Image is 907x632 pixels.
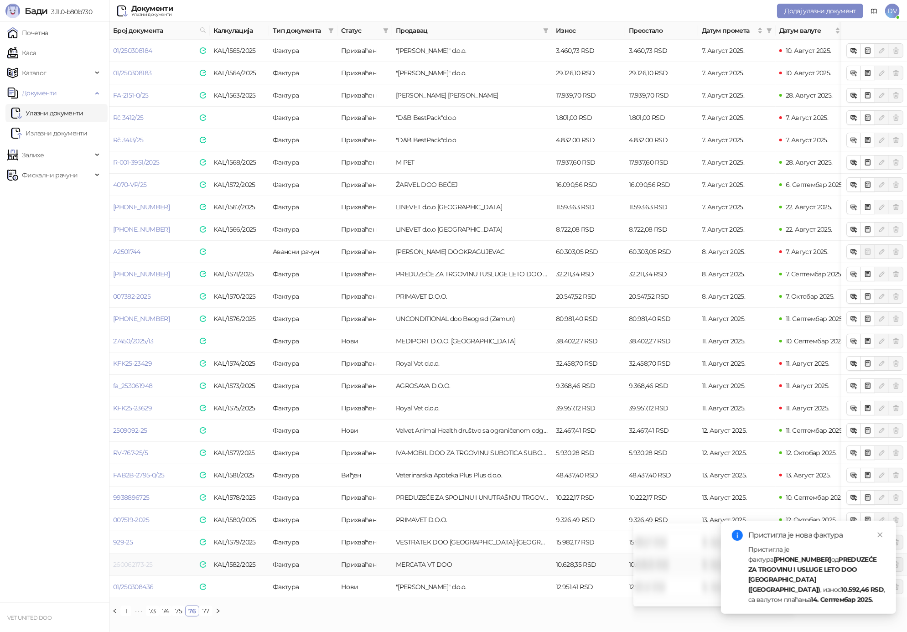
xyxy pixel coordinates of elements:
a: R-001-3951/2025 [113,158,159,166]
img: e-Faktura [200,293,206,300]
td: Прихваћен [337,107,392,129]
td: Прихваћен [337,487,392,509]
th: Калкулација [210,22,269,40]
img: e-Faktura [200,472,206,478]
a: 4070-VP/25 [113,181,147,189]
span: 11. Септембар 2025. [786,315,844,323]
td: 11.593,63 RSD [625,196,698,218]
a: 27450/2025/13 [113,337,154,345]
img: e-Faktura [200,159,206,166]
li: Претходна страна [109,606,120,616]
td: Фактура [269,487,337,509]
td: 9.368,46 RSD [552,375,625,397]
span: 12. Октобар 2025. [786,449,837,457]
li: 77 [199,606,212,616]
a: [PHONE_NUMBER] [113,270,170,278]
td: 13. Август 2025. [698,487,776,509]
td: Прихваћен [337,241,392,263]
li: 74 [159,606,172,616]
td: Прихваћен [337,40,392,62]
td: 17.937,60 RSD [625,151,698,174]
td: 16.090,56 RSD [552,174,625,196]
td: 32.458,70 RSD [552,352,625,375]
td: Фактура [269,397,337,420]
a: Close [875,530,885,540]
span: Фискални рачуни [22,166,78,184]
span: filter [381,24,390,37]
span: 7. Август 2025. [786,136,828,144]
td: Фактура [269,420,337,442]
td: 3.460,73 RSD [625,40,698,62]
td: KAL/1580/2025 [210,509,269,531]
th: Датум промета [698,22,776,40]
img: e-Faktura [200,584,206,590]
td: Фактура [269,107,337,129]
td: 10.628,35 RSD [625,554,698,576]
td: 10.628,35 RSD [552,554,625,576]
span: filter [765,24,774,37]
td: 7. Август 2025. [698,218,776,241]
span: filter [767,28,772,33]
td: ŽARVEL DOO BEČEJ [392,174,552,196]
img: e-Faktura [200,494,206,501]
td: KAL/1568/2025 [210,151,269,174]
td: 15.982,17 RSD [552,531,625,554]
td: Нови [337,420,392,442]
td: 5.930,28 RSD [552,442,625,464]
td: Прихваћен [337,285,392,308]
a: FA-2151-0/25 [113,91,148,99]
span: 7. Септембар 2025. [786,270,842,278]
td: "D&B BestPack"d.o.o [392,107,552,129]
td: 11. Август 2025. [698,308,776,330]
td: 38.402,27 RSD [552,330,625,352]
span: Каталог [22,64,47,82]
td: Прихваћен [337,531,392,554]
td: LINEVET d.o.o Nova Pazova [392,218,552,241]
td: KAL/1577/2025 [210,442,269,464]
a: Rč 3412/25 [113,114,144,122]
li: 1 [120,606,131,616]
td: 15.982,17 RSD [625,531,698,554]
td: 12. Август 2025. [698,420,776,442]
a: FAB2B-2795-0/25 [113,471,164,479]
span: Бади [25,5,47,16]
td: 11. Август 2025. [698,352,776,375]
img: e-Faktura [200,405,206,411]
td: 7. Август 2025. [698,62,776,84]
span: close [877,532,883,538]
td: Виђен [337,464,392,487]
a: 007382-2025 [113,292,150,300]
td: 3.460,73 RSD [552,40,625,62]
td: Фактура [269,62,337,84]
img: e-Faktura [200,316,206,322]
td: 12. Август 2025. [698,442,776,464]
td: Прихваћен [337,151,392,174]
td: 29.126,10 RSD [625,62,698,84]
span: 7. Август 2025. [786,248,828,256]
td: Прихваћен [337,129,392,151]
td: Veterinarska Apoteka Plus Plus d.o.o. [392,464,552,487]
td: 32.467,41 RSD [625,420,698,442]
span: 7. Октобар 2025. [786,292,834,300]
td: Фактура [269,442,337,464]
a: RV-767-25/5 [113,449,148,457]
div: Улазни документи [131,12,173,17]
span: Тип документа [273,26,325,36]
a: 76 [186,606,199,616]
td: 80.981,40 RSD [552,308,625,330]
td: UNCONDITIONAL doo Beograd (Zemun) [392,308,552,330]
td: MERCATA VT DOO [392,554,552,576]
td: Прихваћен [337,397,392,420]
th: Износ [552,22,625,40]
a: KFK25-23429 [113,359,152,368]
td: "PREMIL" d.o.o. [392,62,552,84]
img: e-Faktura [200,360,206,367]
td: KAL/1564/2025 [210,62,269,84]
td: Фактура [269,464,337,487]
a: Документација [867,4,881,18]
td: 10.222,17 RSD [552,487,625,509]
td: 32.467,41 RSD [552,420,625,442]
span: 3.11.0-b80b730 [47,8,92,16]
img: e-Faktura [200,450,206,456]
td: Прихваћен [337,196,392,218]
